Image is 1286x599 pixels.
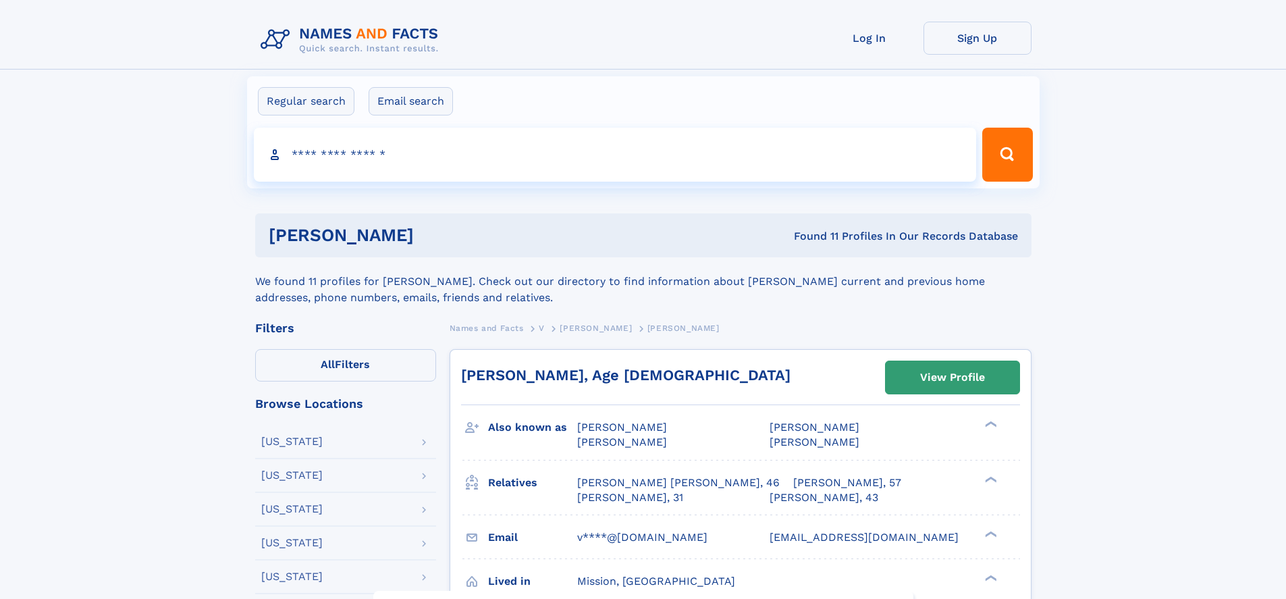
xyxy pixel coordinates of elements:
[815,22,923,55] a: Log In
[261,538,323,548] div: [US_STATE]
[261,571,323,582] div: [US_STATE]
[577,475,780,490] a: [PERSON_NAME] [PERSON_NAME], 46
[254,128,977,182] input: search input
[577,421,667,434] span: [PERSON_NAME]
[488,526,577,549] h3: Email
[258,87,354,115] label: Regular search
[321,358,335,371] span: All
[461,367,791,384] a: [PERSON_NAME], Age [DEMOGRAPHIC_DATA]
[269,227,604,244] h1: [PERSON_NAME]
[604,229,1018,244] div: Found 11 Profiles In Our Records Database
[770,421,859,434] span: [PERSON_NAME]
[982,128,1032,182] button: Search Button
[770,436,859,448] span: [PERSON_NAME]
[450,319,524,336] a: Names and Facts
[920,362,985,393] div: View Profile
[560,319,632,336] a: [PERSON_NAME]
[577,575,735,588] span: Mission, [GEOGRAPHIC_DATA]
[982,475,998,484] div: ❯
[770,531,959,544] span: [EMAIL_ADDRESS][DOMAIN_NAME]
[982,529,998,538] div: ❯
[255,398,436,410] div: Browse Locations
[255,257,1032,306] div: We found 11 profiles for [PERSON_NAME]. Check out our directory to find information about [PERSON...
[369,87,453,115] label: Email search
[261,504,323,515] div: [US_STATE]
[577,490,683,505] a: [PERSON_NAME], 31
[488,416,577,439] h3: Also known as
[255,22,450,58] img: Logo Names and Facts
[647,323,720,333] span: [PERSON_NAME]
[793,475,901,490] a: [PERSON_NAME], 57
[261,470,323,481] div: [US_STATE]
[982,573,998,582] div: ❯
[577,436,667,448] span: [PERSON_NAME]
[539,323,545,333] span: V
[539,319,545,336] a: V
[255,349,436,382] label: Filters
[261,436,323,447] div: [US_STATE]
[923,22,1032,55] a: Sign Up
[488,471,577,494] h3: Relatives
[488,570,577,593] h3: Lived in
[770,490,878,505] a: [PERSON_NAME], 43
[886,361,1019,394] a: View Profile
[982,420,998,429] div: ❯
[560,323,632,333] span: [PERSON_NAME]
[255,322,436,334] div: Filters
